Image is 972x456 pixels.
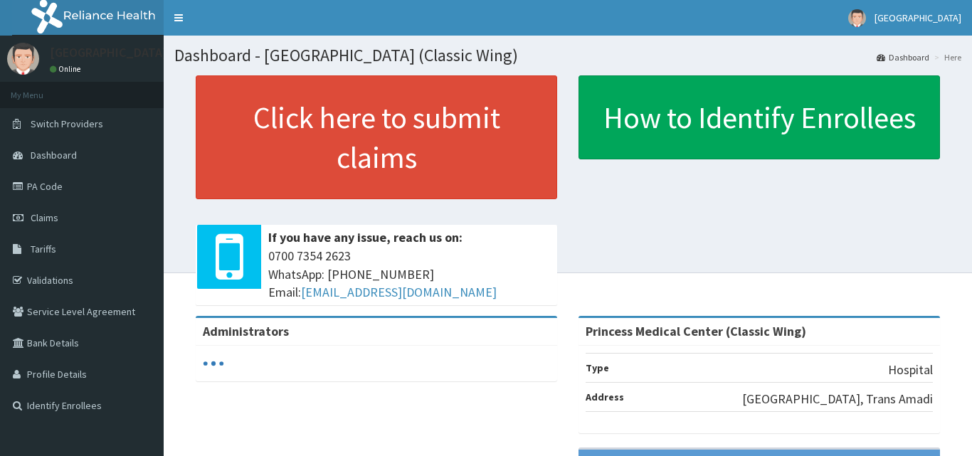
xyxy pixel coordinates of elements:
b: Administrators [203,323,289,339]
span: Dashboard [31,149,77,161]
strong: Princess Medical Center (Classic Wing) [586,323,806,339]
li: Here [931,51,961,63]
span: Switch Providers [31,117,103,130]
img: User Image [848,9,866,27]
h1: Dashboard - [GEOGRAPHIC_DATA] (Classic Wing) [174,46,961,65]
b: Address [586,391,624,403]
svg: audio-loading [203,353,224,374]
span: Tariffs [31,243,56,255]
img: User Image [7,43,39,75]
span: 0700 7354 2623 WhatsApp: [PHONE_NUMBER] Email: [268,247,550,302]
a: Dashboard [877,51,929,63]
span: Claims [31,211,58,224]
p: Hospital [888,361,933,379]
a: Click here to submit claims [196,75,557,199]
b: Type [586,361,609,374]
p: [GEOGRAPHIC_DATA], Trans Amadi [742,390,933,408]
span: [GEOGRAPHIC_DATA] [875,11,961,24]
b: If you have any issue, reach us on: [268,229,463,245]
a: [EMAIL_ADDRESS][DOMAIN_NAME] [301,284,497,300]
a: Online [50,64,84,74]
p: [GEOGRAPHIC_DATA] [50,46,167,59]
a: How to Identify Enrollees [579,75,940,159]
